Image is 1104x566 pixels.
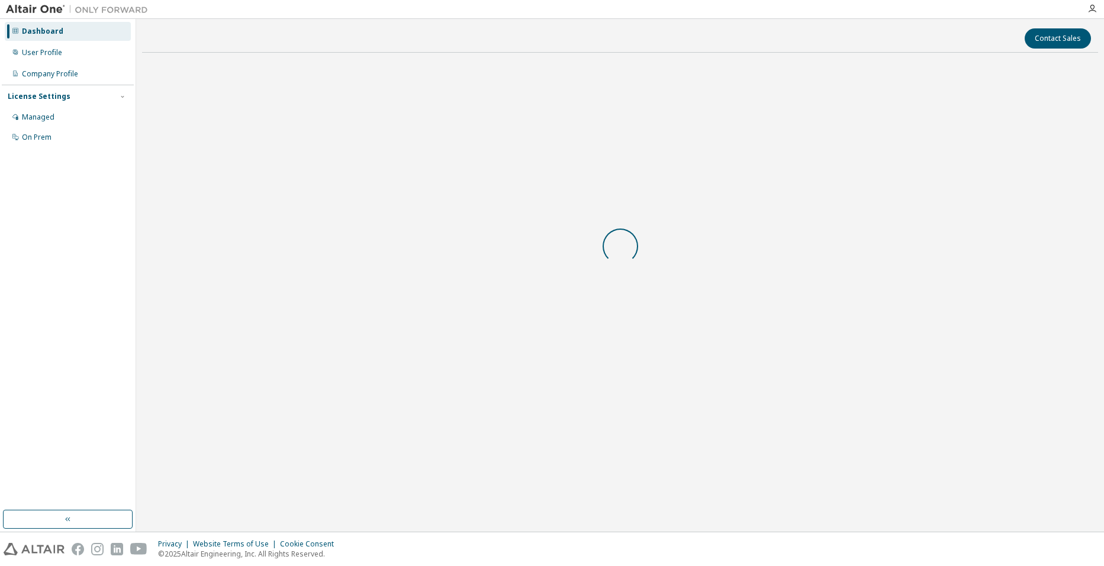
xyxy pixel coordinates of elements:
img: youtube.svg [130,543,147,555]
div: Company Profile [22,69,78,79]
div: On Prem [22,133,52,142]
img: facebook.svg [72,543,84,555]
button: Contact Sales [1025,28,1091,49]
img: altair_logo.svg [4,543,65,555]
img: instagram.svg [91,543,104,555]
div: License Settings [8,92,70,101]
div: Cookie Consent [280,539,341,549]
div: User Profile [22,48,62,57]
div: Managed [22,112,54,122]
img: linkedin.svg [111,543,123,555]
div: Privacy [158,539,193,549]
p: © 2025 Altair Engineering, Inc. All Rights Reserved. [158,549,341,559]
div: Dashboard [22,27,63,36]
img: Altair One [6,4,154,15]
div: Website Terms of Use [193,539,280,549]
